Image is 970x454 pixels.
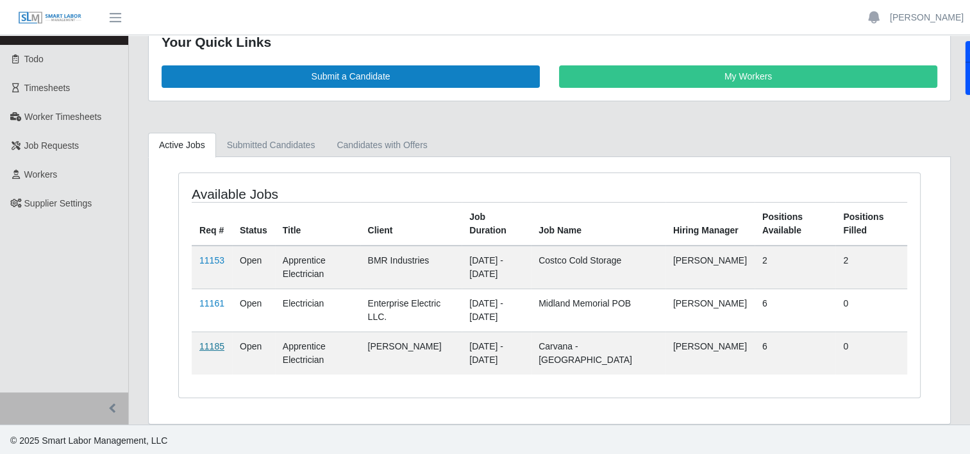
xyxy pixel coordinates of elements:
td: BMR Industries [360,246,462,289]
td: Open [232,246,275,289]
td: Enterprise Electric LLC. [360,289,462,332]
td: 2 [755,246,835,289]
a: My Workers [559,65,937,88]
span: Supplier Settings [24,198,92,208]
td: 6 [755,332,835,374]
a: Candidates with Offers [326,133,438,158]
th: Title [275,202,360,246]
span: Job Requests [24,140,79,151]
td: 2 [835,246,907,289]
th: Job Name [531,202,665,246]
a: [PERSON_NAME] [890,11,964,24]
td: [PERSON_NAME] [665,246,755,289]
td: Costco Cold Storage [531,246,665,289]
td: Open [232,332,275,374]
img: SLM Logo [18,11,82,25]
th: Hiring Manager [665,202,755,246]
a: Submitted Candidates [216,133,326,158]
div: Your Quick Links [162,32,937,53]
td: [DATE] - [DATE] [462,332,531,374]
td: 0 [835,289,907,332]
th: Job Duration [462,202,531,246]
td: Carvana - [GEOGRAPHIC_DATA] [531,332,665,374]
a: 11185 [199,341,224,351]
td: Apprentice Electrician [275,332,360,374]
a: 11153 [199,255,224,265]
td: [PERSON_NAME] [665,332,755,374]
th: Status [232,202,275,246]
a: Submit a Candidate [162,65,540,88]
th: Positions Available [755,202,835,246]
span: Worker Timesheets [24,112,101,122]
td: [DATE] - [DATE] [462,289,531,332]
span: Timesheets [24,83,71,93]
a: 11161 [199,298,224,308]
a: Active Jobs [148,133,216,158]
th: Positions Filled [835,202,907,246]
td: Midland Memorial POB [531,289,665,332]
td: [PERSON_NAME] [360,332,462,374]
th: Client [360,202,462,246]
td: Apprentice Electrician [275,246,360,289]
span: © 2025 Smart Labor Management, LLC [10,435,167,446]
th: Req # [192,202,232,246]
td: Open [232,289,275,332]
td: [DATE] - [DATE] [462,246,531,289]
td: 6 [755,289,835,332]
span: Workers [24,169,58,180]
td: [PERSON_NAME] [665,289,755,332]
td: Electrician [275,289,360,332]
td: 0 [835,332,907,374]
h4: Available Jobs [192,186,479,202]
span: Todo [24,54,44,64]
